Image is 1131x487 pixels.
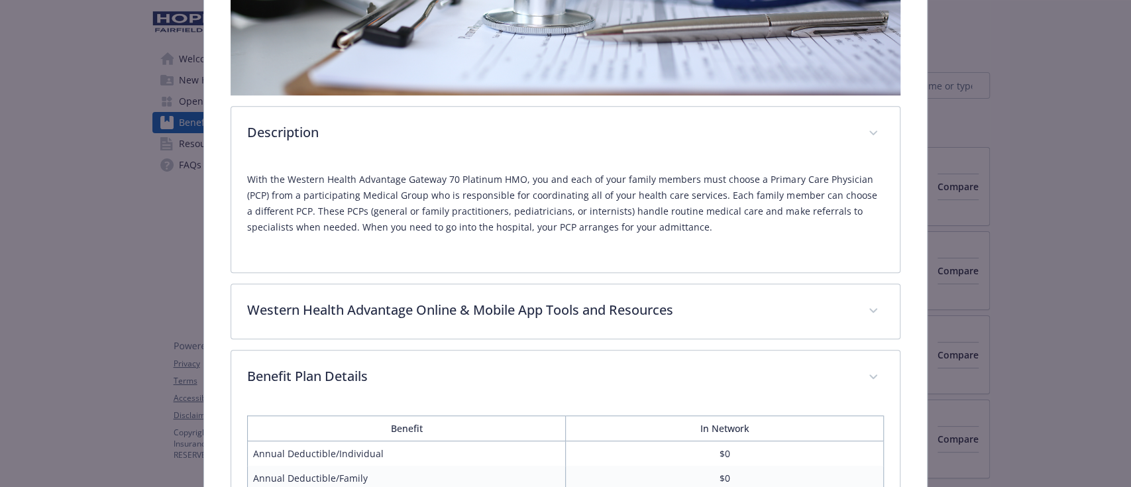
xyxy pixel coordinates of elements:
p: Description [247,123,851,142]
th: Benefit [248,415,566,441]
p: Benefit Plan Details [247,366,851,386]
p: With the Western Health Advantage Gateway 70 Platinum HMO, you and each of your family members mu... [247,172,883,235]
td: Annual Deductible/Individual [248,441,566,466]
div: Western Health Advantage Online & Mobile App Tools and Resources [231,284,899,339]
div: Description [231,107,899,161]
div: Description [231,161,899,272]
div: Benefit Plan Details [231,351,899,405]
th: In Network [566,415,884,441]
td: $0 [566,441,884,466]
p: Western Health Advantage Online & Mobile App Tools and Resources [247,300,851,320]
